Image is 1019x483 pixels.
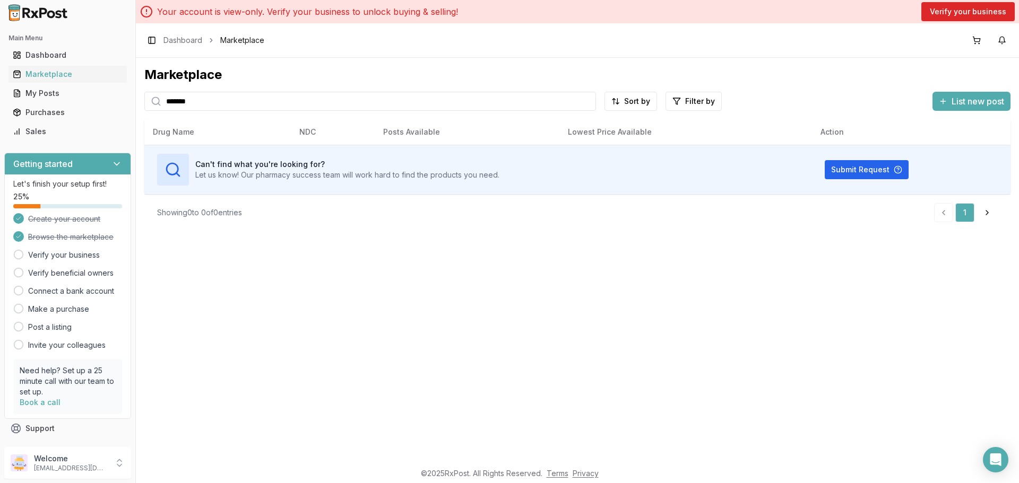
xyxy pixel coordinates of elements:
[28,268,114,278] a: Verify beneficial owners
[624,96,650,107] span: Sort by
[220,35,264,46] span: Marketplace
[13,191,29,202] span: 25 %
[20,398,61,407] a: Book a call
[4,104,131,121] button: Purchases
[28,340,106,350] a: Invite your colleagues
[11,454,28,471] img: User avatar
[934,203,998,222] nav: pagination
[605,92,657,111] button: Sort by
[13,88,123,99] div: My Posts
[955,203,974,222] a: 1
[13,69,123,80] div: Marketplace
[573,469,599,478] a: Privacy
[157,5,458,18] p: Your account is view-only. Verify your business to unlock buying & selling!
[977,203,998,222] a: Go to next page
[195,170,499,180] p: Let us know! Our pharmacy success team will work hard to find the products you need.
[8,34,127,42] h2: Main Menu
[4,4,72,21] img: RxPost Logo
[8,46,127,65] a: Dashboard
[13,107,123,118] div: Purchases
[375,119,559,145] th: Posts Available
[291,119,375,145] th: NDC
[163,35,264,46] nav: breadcrumb
[13,157,73,170] h3: Getting started
[932,92,1011,111] button: List new post
[20,365,116,397] p: Need help? Set up a 25 minute call with our team to set up.
[921,2,1015,21] button: Verify your business
[157,207,242,218] div: Showing 0 to 0 of 0 entries
[559,119,812,145] th: Lowest Price Available
[163,35,202,46] a: Dashboard
[28,232,114,242] span: Browse the marketplace
[8,65,127,84] a: Marketplace
[8,122,127,141] a: Sales
[4,419,131,438] button: Support
[25,442,62,453] span: Feedback
[932,97,1011,108] a: List new post
[4,123,131,140] button: Sales
[983,447,1008,472] div: Open Intercom Messenger
[4,85,131,102] button: My Posts
[13,126,123,137] div: Sales
[28,322,72,332] a: Post a listing
[195,159,499,170] h3: Can't find what you're looking for?
[28,214,100,224] span: Create your account
[28,304,89,314] a: Make a purchase
[666,92,722,111] button: Filter by
[8,103,127,122] a: Purchases
[28,250,100,260] a: Verify your business
[547,469,568,478] a: Terms
[685,96,715,107] span: Filter by
[4,438,131,457] button: Feedback
[28,286,114,296] a: Connect a bank account
[8,84,127,103] a: My Posts
[13,179,122,189] p: Let's finish your setup first!
[4,66,131,83] button: Marketplace
[812,119,1011,145] th: Action
[4,47,131,64] button: Dashboard
[144,119,291,145] th: Drug Name
[34,453,108,464] p: Welcome
[144,66,1011,83] div: Marketplace
[825,160,909,179] button: Submit Request
[13,50,123,60] div: Dashboard
[34,464,108,472] p: [EMAIL_ADDRESS][DOMAIN_NAME]
[952,95,1004,108] span: List new post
